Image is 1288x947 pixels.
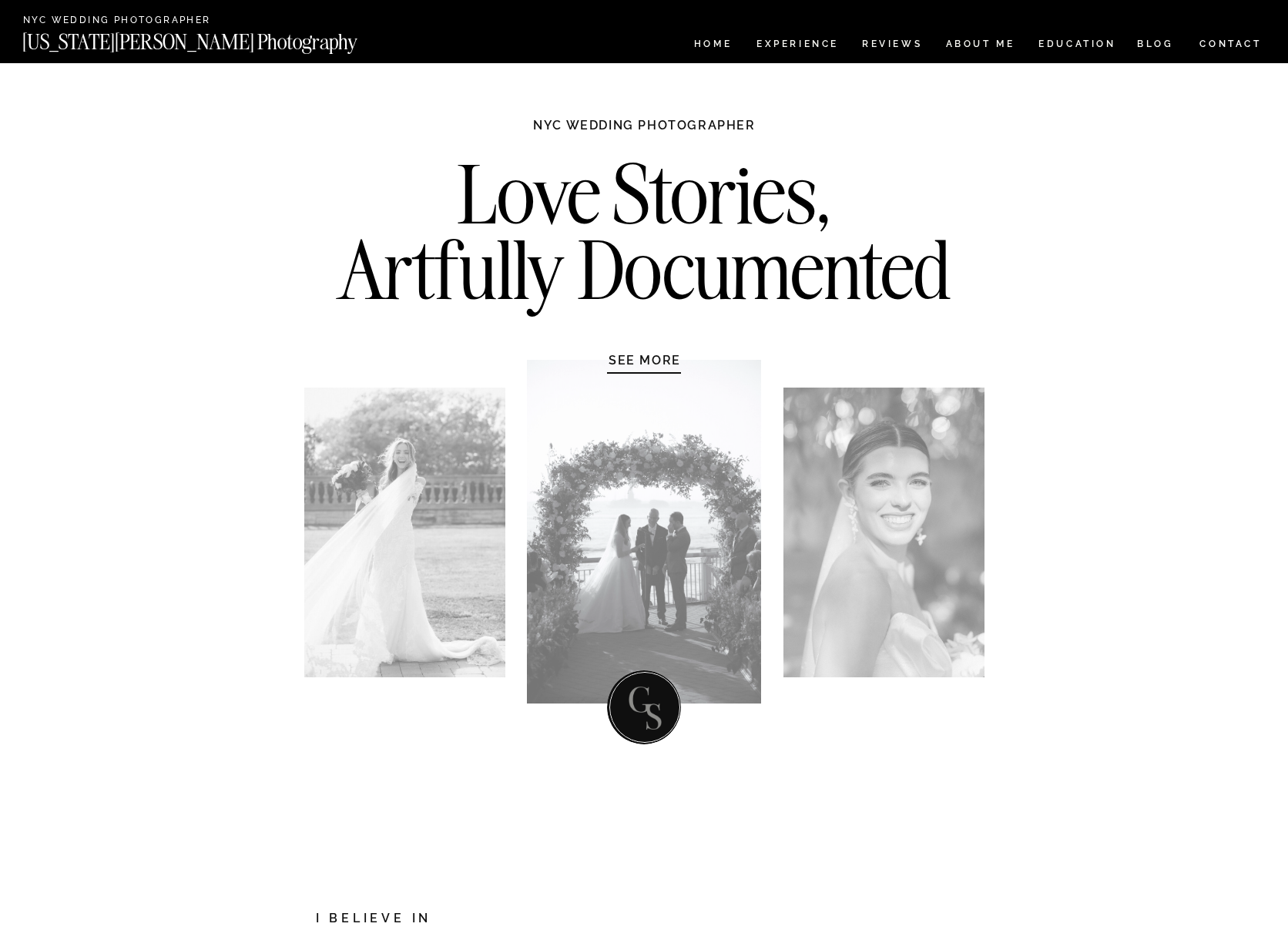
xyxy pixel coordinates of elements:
a: HOME [691,39,735,52]
a: EDUCATION [1037,39,1118,52]
a: ABOUT ME [945,39,1015,52]
h2: I believe in [234,909,513,930]
a: Experience [756,39,837,52]
a: REVIEWS [862,39,920,52]
h2: Love Stories, Artfully Documented [321,156,968,318]
a: BLOG [1137,39,1174,52]
a: SEE MORE [572,352,718,368]
a: CONTACT [1199,35,1263,52]
h1: NYC WEDDING PHOTOGRAPHER [500,117,789,148]
a: NYC Wedding Photographer [23,15,255,27]
a: [US_STATE][PERSON_NAME] Photography [22,32,409,45]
